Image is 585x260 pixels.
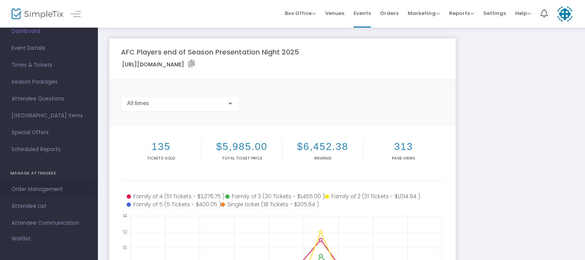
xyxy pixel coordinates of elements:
h2: 313 [365,141,442,153]
span: Venues [325,3,344,23]
span: Help [515,10,531,17]
p: Total Ticket Price [203,155,280,161]
span: Waitlist [12,235,31,243]
span: [GEOGRAPHIC_DATA] Items [12,111,86,121]
span: Marketing [408,10,440,17]
m-panel-title: AFC Players end of Season Presentation Night 2025 [121,47,299,57]
span: Special Offers [12,128,86,138]
span: Event Details [12,43,86,53]
span: Reports [449,10,474,17]
span: All times [127,100,149,106]
text: 10 [122,244,127,251]
span: Dashboard [12,26,86,36]
span: Events [354,3,371,23]
h4: MANAGE ATTENDEES [10,166,88,181]
p: Tickets sold [122,155,200,161]
p: Page Views [365,155,442,161]
span: Attendee Questions [12,94,86,104]
p: Revenue [284,155,361,161]
span: Season Packages [12,77,86,87]
span: Times & Tickets [12,60,86,70]
span: Scheduled Reports [12,145,86,155]
text: 14 [122,212,127,219]
span: Order Management [12,184,86,194]
h2: 135 [122,141,200,153]
span: Settings [483,3,506,23]
h2: $6,452.38 [284,141,361,153]
text: 12 [123,228,127,235]
span: Attendee Communication [12,218,86,228]
label: [URL][DOMAIN_NAME] [122,60,195,69]
span: Box Office [285,10,316,17]
span: Orders [380,3,398,23]
h2: $5,985.00 [203,141,280,153]
span: Attendee List [12,201,86,211]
